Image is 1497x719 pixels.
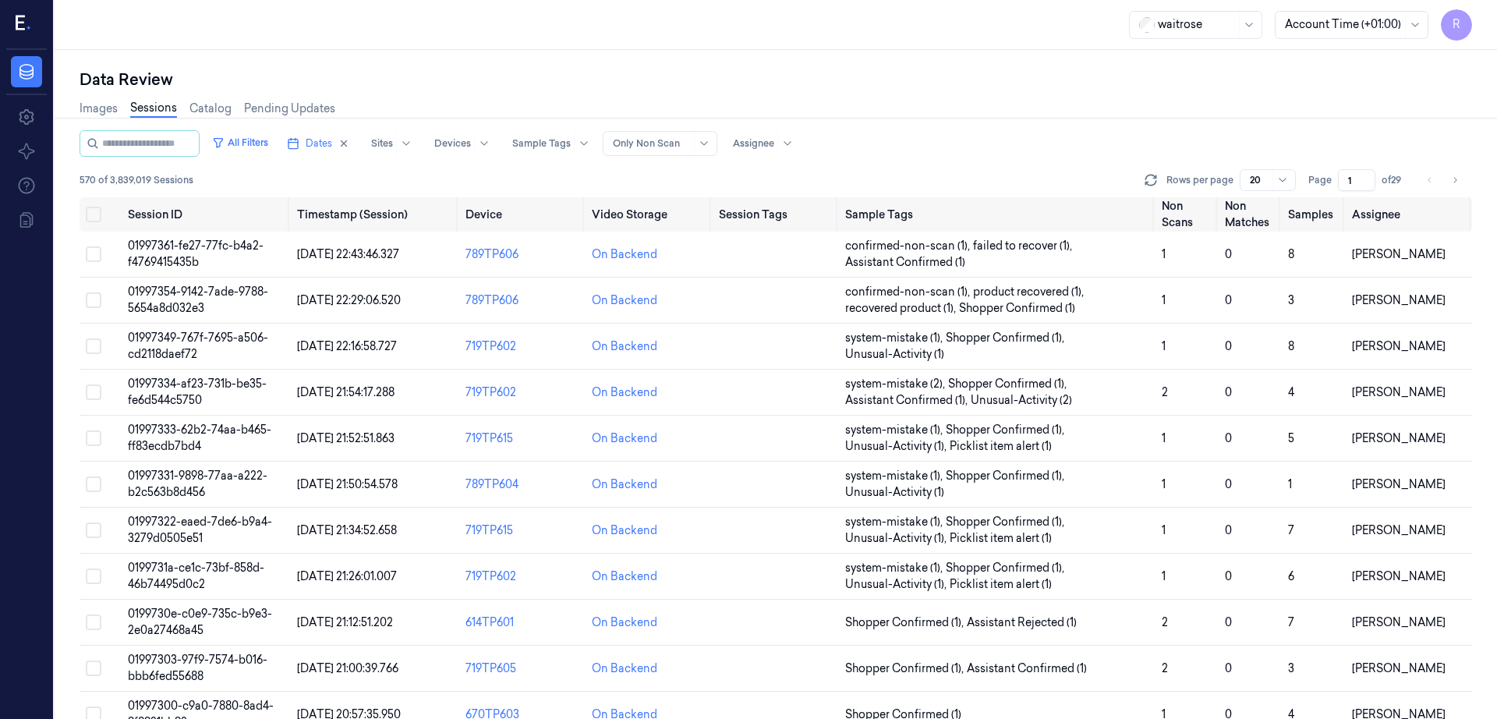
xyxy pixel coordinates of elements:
[950,530,1052,547] span: Picklist item alert (1)
[1441,9,1472,41] button: R
[845,422,946,438] span: system-mistake (1) ,
[1352,293,1446,307] span: [PERSON_NAME]
[845,468,946,484] span: system-mistake (1) ,
[1308,173,1332,187] span: Page
[845,484,944,501] span: Unusual-Activity (1)
[1352,615,1446,629] span: [PERSON_NAME]
[1162,339,1166,353] span: 1
[845,300,959,317] span: recovered product (1) ,
[967,615,1077,631] span: Assistant Rejected (1)
[592,615,657,631] div: On Backend
[128,515,272,545] span: 01997322-eaed-7de6-b9a4-3279d0505e51
[845,238,973,254] span: confirmed-non-scan (1) ,
[128,653,267,683] span: 01997303-97f9-7574-b016-bbb6fed55688
[845,530,950,547] span: Unusual-Activity (1) ,
[465,476,579,493] div: 789TP604
[80,173,193,187] span: 570 of 3,839,019 Sessions
[1225,339,1232,353] span: 0
[1162,431,1166,445] span: 1
[1225,523,1232,537] span: 0
[297,431,395,445] span: [DATE] 21:52:51.863
[592,292,657,309] div: On Backend
[1225,569,1232,583] span: 0
[1352,477,1446,491] span: [PERSON_NAME]
[1288,339,1294,353] span: 8
[86,338,101,354] button: Select row
[1288,385,1294,399] span: 4
[971,392,1072,409] span: Unusual-Activity (2)
[1444,169,1466,191] button: Go to next page
[86,246,101,262] button: Select row
[973,238,1075,254] span: failed to recover (1) ,
[1162,615,1168,629] span: 2
[592,568,657,585] div: On Backend
[1288,431,1294,445] span: 5
[122,197,290,232] th: Session ID
[1166,173,1233,187] p: Rows per page
[459,197,586,232] th: Device
[465,568,579,585] div: 719TP602
[291,197,459,232] th: Timestamp (Session)
[465,661,579,677] div: 719TP605
[189,101,232,117] a: Catalog
[297,569,397,583] span: [DATE] 21:26:01.007
[1162,523,1166,537] span: 1
[1352,661,1446,675] span: [PERSON_NAME]
[86,522,101,538] button: Select row
[946,560,1067,576] span: Shopper Confirmed (1) ,
[950,576,1052,593] span: Picklist item alert (1)
[130,100,177,118] a: Sessions
[1352,385,1446,399] span: [PERSON_NAME]
[86,615,101,630] button: Select row
[80,101,118,117] a: Images
[86,476,101,492] button: Select row
[128,331,268,361] span: 01997349-767f-7695-a506-cd2118daef72
[465,338,579,355] div: 719TP602
[1352,569,1446,583] span: [PERSON_NAME]
[86,568,101,584] button: Select row
[1162,569,1166,583] span: 1
[845,392,971,409] span: Assistant Confirmed (1) ,
[297,523,397,537] span: [DATE] 21:34:52.658
[845,661,967,677] span: Shopper Confirmed (1) ,
[1225,385,1232,399] span: 0
[80,69,1472,90] div: Data Review
[297,661,398,675] span: [DATE] 21:00:39.766
[1225,477,1232,491] span: 0
[713,197,839,232] th: Session Tags
[1288,523,1294,537] span: 7
[592,384,657,401] div: On Backend
[128,239,264,269] span: 01997361-fe27-77fc-b4a2-f4769415435b
[297,247,399,261] span: [DATE] 22:43:46.327
[1346,197,1472,232] th: Assignee
[297,385,395,399] span: [DATE] 21:54:17.288
[845,254,965,271] span: Assistant Confirmed (1)
[297,339,397,353] span: [DATE] 22:16:58.727
[1162,661,1168,675] span: 2
[1225,431,1232,445] span: 0
[1352,523,1446,537] span: [PERSON_NAME]
[1288,247,1294,261] span: 8
[206,130,274,155] button: All Filters
[946,422,1067,438] span: Shopper Confirmed (1) ,
[1288,293,1294,307] span: 3
[1225,293,1232,307] span: 0
[845,615,967,631] span: Shopper Confirmed (1) ,
[845,438,950,455] span: Unusual-Activity (1) ,
[1352,339,1446,353] span: [PERSON_NAME]
[128,607,272,637] span: 0199730e-c0e9-735c-b9e3-2e0a27468a45
[297,615,393,629] span: [DATE] 21:12:51.202
[845,330,946,346] span: system-mistake (1) ,
[592,476,657,493] div: On Backend
[946,468,1067,484] span: Shopper Confirmed (1) ,
[967,661,1087,677] span: Assistant Confirmed (1)
[297,293,401,307] span: [DATE] 22:29:06.520
[1419,169,1466,191] nav: pagination
[592,246,657,263] div: On Backend
[1352,247,1446,261] span: [PERSON_NAME]
[465,615,579,631] div: 614TP601
[86,430,101,446] button: Select row
[86,661,101,676] button: Select row
[959,300,1075,317] span: Shopper Confirmed (1)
